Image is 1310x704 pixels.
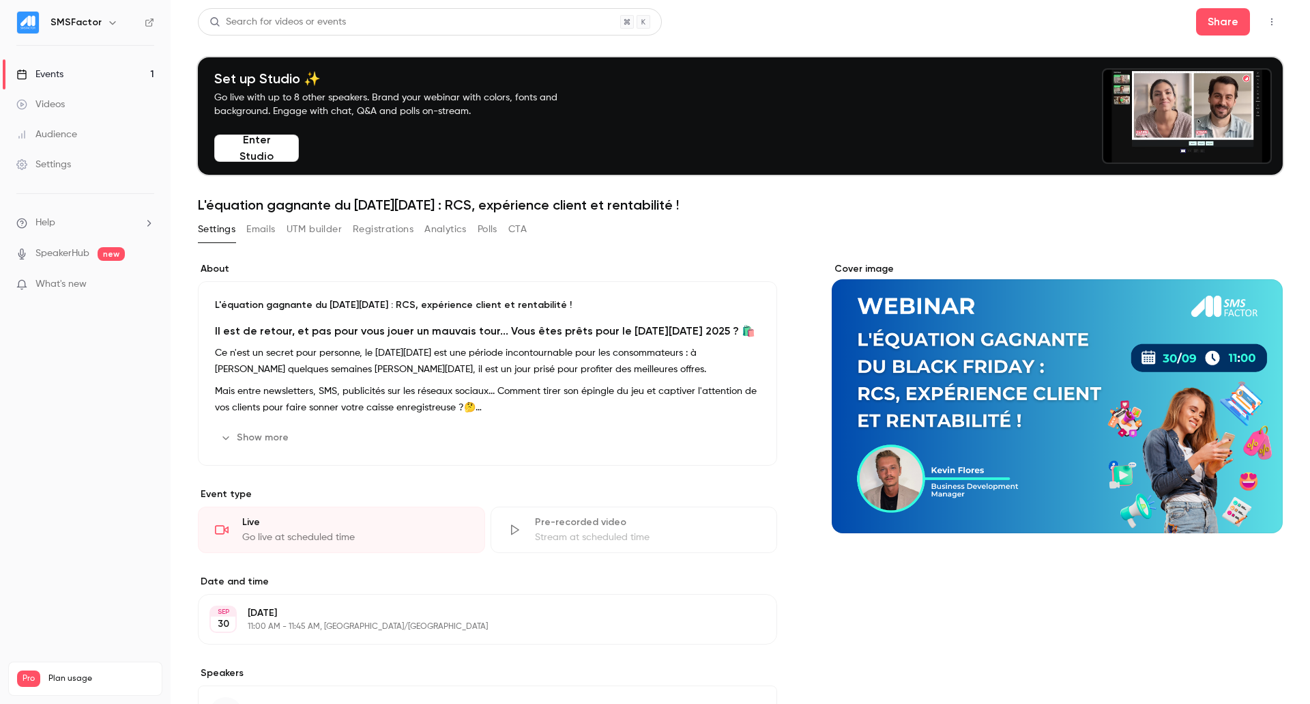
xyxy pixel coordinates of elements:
[832,262,1283,276] label: Cover image
[246,219,275,240] button: Emails
[17,671,40,687] span: Pro
[535,516,761,529] div: Pre-recorded video
[209,15,346,29] div: Search for videos or events
[198,197,1283,213] h1: L'équation gagnante du [DATE][DATE] : RCS, expérience client et rentabilité !
[50,16,102,29] h6: SMSFactor
[35,277,87,292] span: What's new
[248,621,705,632] p: 11:00 AM - 11:45 AM, [GEOGRAPHIC_DATA]/[GEOGRAPHIC_DATA]
[198,488,777,501] p: Event type
[98,247,125,261] span: new
[215,345,760,378] p: Ce n'est un secret pour personne, le [DATE][DATE] est une période incontournable pour les consomm...
[198,575,777,589] label: Date and time
[832,262,1283,533] section: Cover image
[198,219,235,240] button: Settings
[478,219,497,240] button: Polls
[16,68,63,81] div: Events
[464,403,482,412] strong: 🤔
[198,262,777,276] label: About
[198,666,777,680] label: Speakers
[214,135,299,162] button: Enter Studio
[16,98,65,111] div: Videos
[248,606,705,620] p: [DATE]
[218,617,229,631] p: 30
[211,607,235,617] div: SEP
[35,216,55,230] span: Help
[215,427,297,449] button: Show more
[215,323,760,339] h2: Il est de retour, et pas pour vous jouer un mauvais tour... Vous êtes prêts pour le [DATE][DATE] ...
[198,507,485,553] div: LiveGo live at scheduled time
[16,158,71,171] div: Settings
[491,507,778,553] div: Pre-recorded videoStream at scheduled time
[424,219,467,240] button: Analytics
[215,298,760,312] p: L'équation gagnante du [DATE][DATE] : RCS, expérience client et rentabilité !
[138,279,154,291] iframe: Noticeable Trigger
[214,70,589,87] h4: Set up Studio ✨
[353,219,413,240] button: Registrations
[215,383,760,416] p: Mais entre newsletters, SMS, publicités sur les réseaux sociaux... Comment tirer son épingle du j...
[16,128,77,141] div: Audience
[535,531,761,544] div: Stream at scheduled time
[242,516,468,529] div: Live
[287,219,342,240] button: UTM builder
[16,216,154,230] li: help-dropdown-opener
[35,247,89,261] a: SpeakerHub
[508,219,527,240] button: CTA
[242,531,468,544] div: Go live at scheduled time
[1196,8,1250,36] button: Share
[48,673,154,684] span: Plan usage
[214,91,589,118] p: Go live with up to 8 other speakers. Brand your webinar with colors, fonts and background. Engage...
[17,12,39,33] img: SMSFactor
